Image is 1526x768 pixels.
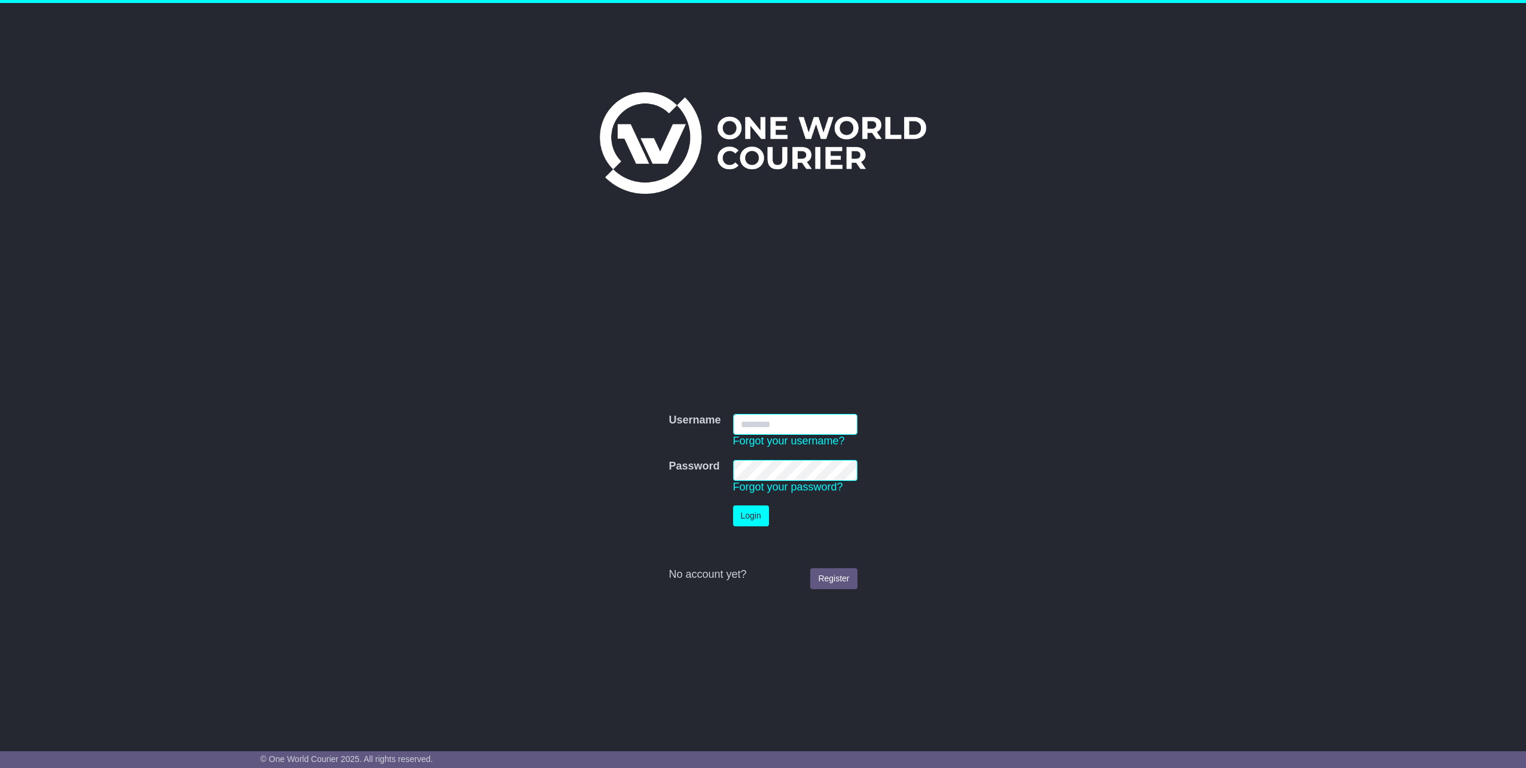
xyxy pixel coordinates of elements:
[669,568,857,581] div: No account yet?
[733,505,769,526] button: Login
[733,435,845,447] a: Forgot your username?
[669,460,719,473] label: Password
[733,481,843,493] a: Forgot your password?
[260,754,433,764] span: © One World Courier 2025. All rights reserved.
[810,568,857,589] a: Register
[669,414,721,427] label: Username
[600,92,926,194] img: One World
